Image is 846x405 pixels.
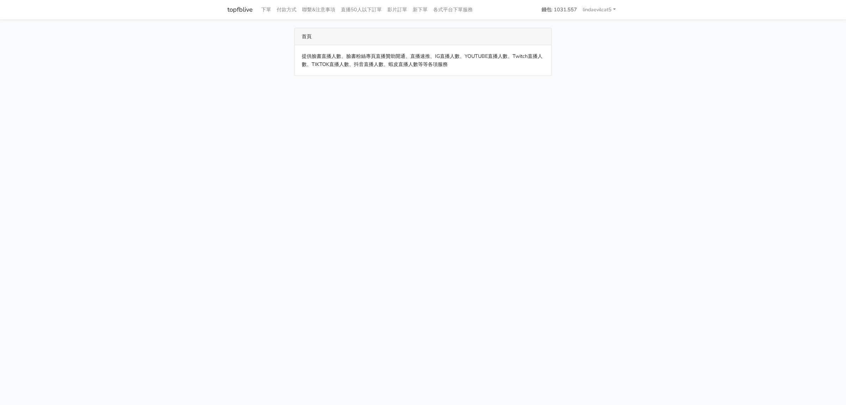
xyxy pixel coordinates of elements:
div: 提供臉書直播人數、臉書粉絲專頁直播贊助開通、直播速推、IG直播人數、YOUTUBE直播人數、Twitch直播人數、TIKTOK直播人數、抖音直播人數、蝦皮直播人數等等各項服務 [295,45,551,75]
strong: 錢包: 1031.557 [541,6,577,13]
a: 影片訂單 [385,3,410,17]
a: lindaevilcat5 [580,3,619,17]
a: 各式平台下單服務 [430,3,476,17]
a: 聯繫&注意事項 [299,3,338,17]
a: 下單 [258,3,274,17]
a: 錢包: 1031.557 [539,3,580,17]
a: 新下單 [410,3,430,17]
a: 直播50人以下訂單 [338,3,385,17]
div: 首頁 [295,28,551,45]
a: topfblive [227,3,253,17]
a: 付款方式 [274,3,299,17]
